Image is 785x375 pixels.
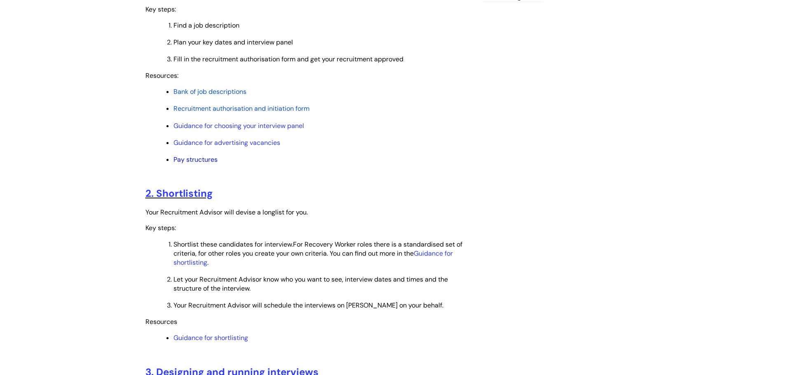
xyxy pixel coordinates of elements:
a: Guidance for shortlisting [173,249,453,267]
span: Your Recruitment Advisor will devise a longlist for you. [145,208,308,217]
span: Key steps: [145,224,176,232]
span: Key steps: [145,5,176,14]
a: Bank of job descriptions [173,87,246,96]
span: Shortlist these candidates for interview. [173,240,293,249]
span: Fill in the recruitment authorisation form and get your recruitment approved [173,55,403,63]
span: Resources [145,317,177,326]
span: Let your Recruitment Advisor know who you want to see, interview dates and times and the structur... [173,275,448,293]
a: Guidance for choosing your interview panel [173,121,304,130]
span: Resources: [145,71,178,80]
a: Guidance for shortlisting [173,333,248,342]
a: 2. Shortlisting [145,187,213,200]
span: Plan your key dates and interview panel [173,38,293,47]
span: For Recovery Worker roles there is a standardised set of criteria, for other roles you create you... [173,240,462,258]
a: Recruitment authorisation and initiation form [173,104,309,113]
span: Find a job description [173,21,239,30]
a: Pay structures [173,155,218,164]
span: . [173,249,453,267]
a: Guidance for advertising vacancies [173,138,280,147]
span: Your Recruitment Advisor will schedule the interviews on [PERSON_NAME] on your behalf. [173,301,443,310]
